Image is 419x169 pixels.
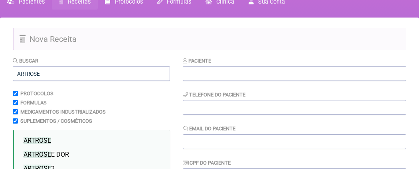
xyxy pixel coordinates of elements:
[24,151,51,158] span: ARTROSE
[24,137,51,144] span: ARTROSE
[183,92,245,98] label: Telefone do Paciente
[20,90,53,96] label: Protocolos
[20,118,92,124] label: Suplementos / Cosméticos
[20,109,106,115] label: Medicamentos Industrializados
[183,160,231,166] label: CPF do Paciente
[13,66,170,81] input: exemplo: emagrecimento, ansiedade
[20,100,47,106] label: Formulas
[13,58,38,64] label: Buscar
[24,151,69,158] span: E DOR
[13,28,406,50] h2: Nova Receita
[183,126,235,132] label: Email do Paciente
[183,58,211,64] label: Paciente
